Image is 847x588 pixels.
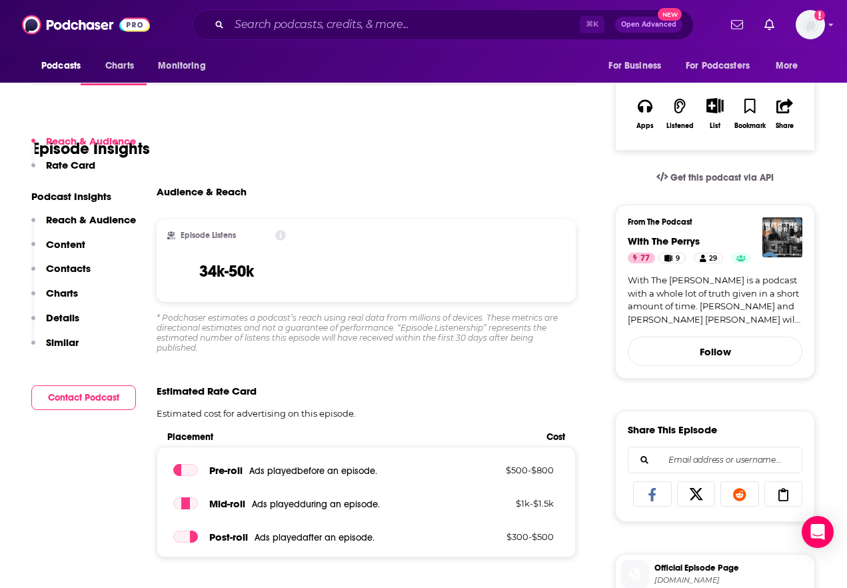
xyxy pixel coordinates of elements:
[766,53,815,79] button: open menu
[814,10,825,21] svg: Add a profile image
[628,89,662,138] button: Apps
[694,253,723,263] a: 29
[636,122,654,130] div: Apps
[46,238,85,251] p: Content
[31,385,136,410] button: Contact Podcast
[46,311,79,324] p: Details
[31,159,95,183] button: Rate Card
[676,252,680,265] span: 9
[710,121,720,130] div: List
[670,172,774,183] span: Get this podcast via API
[701,98,728,113] button: Show More Button
[628,447,802,473] div: Search followers
[686,57,750,75] span: For Podcasters
[249,465,377,477] span: Ads played before an episode .
[97,53,142,79] a: Charts
[662,89,697,138] button: Listened
[734,122,766,130] div: Bookmark
[633,481,672,507] a: Share on Facebook
[796,10,825,39] span: Logged in as shcarlos
[580,16,604,33] span: ⌘ K
[157,185,247,198] h3: Audience & Reach
[252,499,380,510] span: Ads played during an episode .
[654,562,809,574] span: Official Episode Page
[46,135,136,147] p: Reach & Audience
[726,13,748,36] a: Show notifications dropdown
[46,262,91,275] p: Contacts
[255,532,375,543] span: Ads played after an episode .
[157,408,576,419] p: Estimated cost for advertising on this episode.
[209,464,243,477] span: Pre -roll
[677,481,716,507] a: Share on X/Twitter
[157,385,257,397] span: Estimated Rate Card
[646,161,784,194] a: Get this podcast via API
[628,217,792,227] h3: From The Podcast
[599,53,678,79] button: open menu
[46,336,79,349] p: Similar
[796,10,825,39] button: Show profile menu
[31,262,91,287] button: Contacts
[639,447,791,473] input: Email address or username...
[31,287,78,311] button: Charts
[41,57,81,75] span: Podcasts
[628,337,802,366] button: Follow
[209,531,248,543] span: Post -roll
[796,10,825,39] img: User Profile
[31,135,136,159] button: Reach & Audience
[628,274,802,326] a: With The [PERSON_NAME] is a podcast with a whole lot of truth given in a short amount of time. [P...
[732,89,767,138] button: Bookmark
[31,311,79,336] button: Details
[158,57,205,75] span: Monitoring
[149,53,223,79] button: open menu
[167,431,535,443] span: Placement
[209,497,245,510] span: Mid -roll
[658,8,682,21] span: New
[759,13,780,36] a: Show notifications dropdown
[654,575,809,585] span: stitcher.com
[31,238,85,263] button: Content
[31,336,79,361] button: Similar
[776,122,794,130] div: Share
[764,481,803,507] a: Copy Link
[157,313,576,353] div: * Podchaser estimates a podcast’s reach using real data from millions of devices. These metrics a...
[709,252,717,265] span: 29
[621,21,676,28] span: Open Advanced
[640,252,650,265] span: 77
[762,217,802,257] img: With The Perrys
[628,253,655,263] a: 77
[467,465,554,475] p: $ 500 - $ 800
[768,89,802,138] button: Share
[22,12,150,37] img: Podchaser - Follow, Share and Rate Podcasts
[698,89,732,138] div: Show More ButtonList
[32,53,98,79] button: open menu
[666,122,694,130] div: Listened
[621,560,809,588] a: Official Episode Page[DOMAIN_NAME]
[628,235,700,247] a: With The Perrys
[546,431,565,443] span: Cost
[467,498,554,509] p: $ 1k - $ 1.5k
[199,261,254,281] h3: 34k-50k
[193,9,694,40] div: Search podcasts, credits, & more...
[46,159,95,171] p: Rate Card
[229,14,580,35] input: Search podcasts, credits, & more...
[46,213,136,226] p: Reach & Audience
[628,423,717,436] h3: Share This Episode
[46,287,78,299] p: Charts
[608,57,661,75] span: For Business
[720,481,759,507] a: Share on Reddit
[615,17,682,33] button: Open AdvancedNew
[31,213,136,238] button: Reach & Audience
[467,531,554,542] p: $ 300 - $ 500
[658,253,686,263] a: 9
[105,57,134,75] span: Charts
[31,190,136,203] p: Podcast Insights
[776,57,798,75] span: More
[802,516,834,548] div: Open Intercom Messenger
[677,53,769,79] button: open menu
[181,231,236,240] h2: Episode Listens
